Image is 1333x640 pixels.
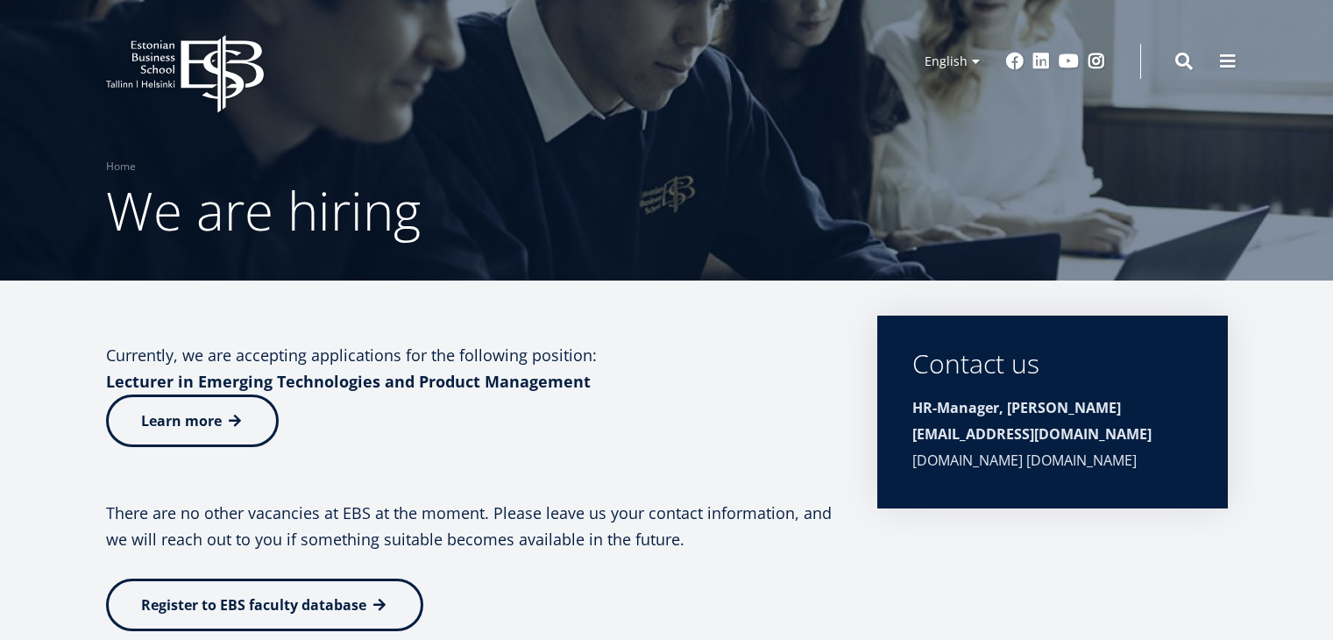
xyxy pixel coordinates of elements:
[106,158,136,175] a: Home
[1088,53,1105,70] a: Instagram
[912,395,1193,473] div: [DOMAIN_NAME] [DOMAIN_NAME]
[141,595,366,615] span: Register to EBS faculty database
[106,579,423,631] a: Register to EBS faculty database
[1059,53,1079,70] a: Youtube
[1032,53,1050,70] a: Linkedin
[912,398,1152,444] strong: HR-Manager, [PERSON_NAME][EMAIL_ADDRESS][DOMAIN_NAME]
[106,395,279,447] a: Learn more
[106,174,421,246] span: We are hiring
[106,342,842,395] p: Currently, we are accepting applications for the following position:
[106,500,842,552] p: There are no other vacancies at EBS at the moment. Please leave us your contact information, and ...
[912,351,1193,377] div: Contact us
[106,371,591,392] strong: Lecturer in Emerging Technologies and Product Management
[1006,53,1024,70] a: Facebook
[141,411,222,430] span: Learn more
